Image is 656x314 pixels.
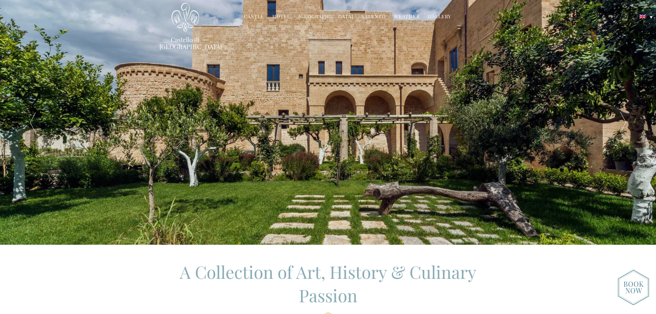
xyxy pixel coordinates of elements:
span: A Collection of Art, History & Culinary Passion [180,260,476,307]
img: English [639,14,646,19]
a: [GEOGRAPHIC_DATA] [299,13,353,21]
a: Castle [244,13,264,21]
img: new-booknow.png [618,270,649,305]
a: Gallery [428,13,451,21]
a: Castello di [GEOGRAPHIC_DATA] [159,36,211,50]
a: Weather [394,13,420,21]
a: Hotel [272,13,290,21]
a: Salento [362,13,386,21]
img: Castello di Ugento [171,3,199,32]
